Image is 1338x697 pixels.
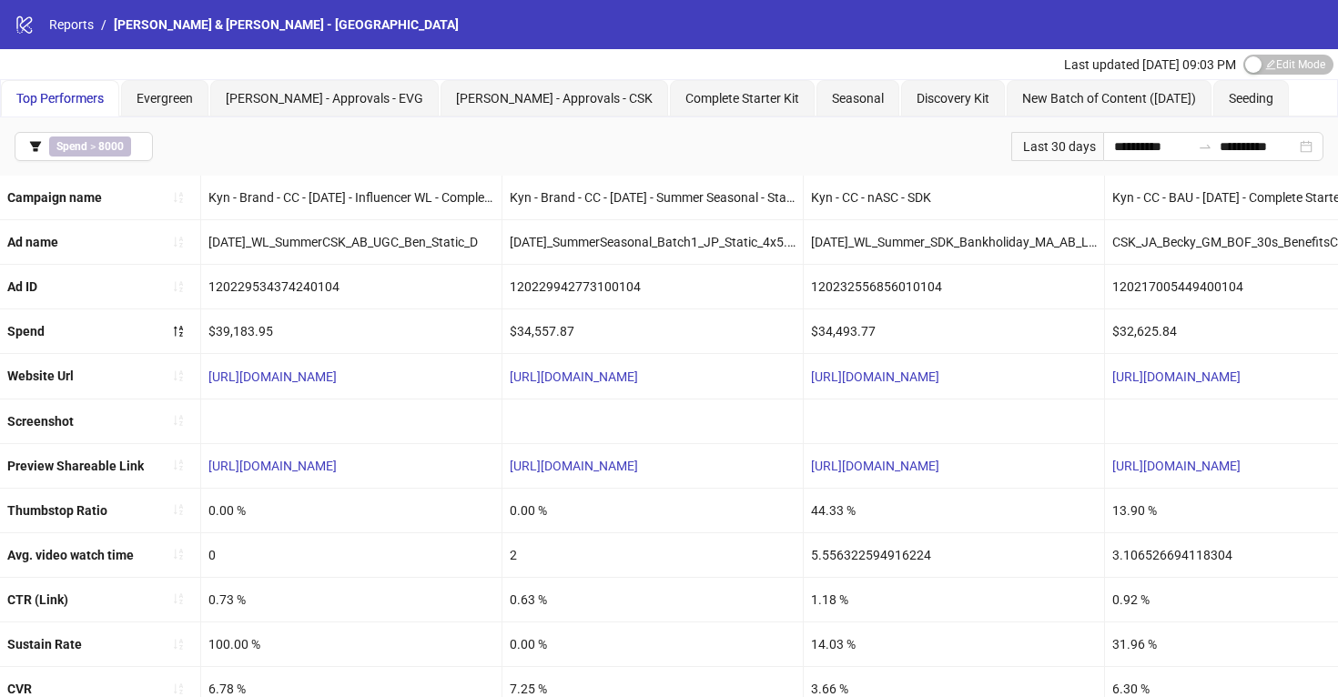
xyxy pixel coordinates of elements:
span: New Batch of Content ([DATE]) [1022,91,1196,106]
div: 44.33 % [804,489,1104,532]
div: 120229942773100104 [502,265,803,308]
span: sort-ascending [172,191,185,204]
div: 0.00 % [201,489,502,532]
a: [URL][DOMAIN_NAME] [811,459,939,473]
span: Seeding [1229,91,1273,106]
span: Discovery Kit [917,91,989,106]
div: 0 [201,533,502,577]
span: [PERSON_NAME] - Approvals - EVG [226,91,423,106]
span: Seasonal [832,91,884,106]
span: to [1198,139,1212,154]
span: sort-ascending [172,548,185,561]
div: 0.73 % [201,578,502,621]
span: sort-ascending [172,369,185,382]
b: CVR [7,682,32,696]
a: [URL][DOMAIN_NAME] [1112,369,1241,384]
div: Kyn - Brand - CC - [DATE] - Summer Seasonal - Standard Campaign [502,176,803,219]
b: Website Url [7,369,74,383]
span: filter [29,140,42,153]
button: Spend > 8000 [15,132,153,161]
div: 0.00 % [502,622,803,666]
div: $39,183.95 [201,309,502,353]
div: [DATE]_WL_Summer_SDK_Bankholiday_MA_AB_Louise_TOFU_Hacks_S315_4x5_Orig_A_v2 [804,220,1104,264]
div: 120232556856010104 [804,265,1104,308]
a: [URL][DOMAIN_NAME] [510,459,638,473]
span: > [49,136,131,157]
span: sort-ascending [172,459,185,471]
span: sort-ascending [172,414,185,427]
span: sort-ascending [172,682,185,695]
div: Kyn - CC - nASC - SDK [804,176,1104,219]
div: $34,493.77 [804,309,1104,353]
a: [URL][DOMAIN_NAME] [208,369,337,384]
span: sort-ascending [172,280,185,293]
span: sort-ascending [172,503,185,516]
b: Spend [7,324,45,338]
div: 1.18 % [804,578,1104,621]
b: Campaign name [7,190,102,205]
span: sort-ascending [172,592,185,605]
b: Ad name [7,235,58,249]
b: Avg. video watch time [7,548,134,562]
a: Reports [46,15,97,35]
b: CTR (Link) [7,592,68,607]
span: sort-ascending [172,638,185,651]
li: / [101,15,106,35]
b: Ad ID [7,279,37,294]
a: [URL][DOMAIN_NAME] [1112,459,1241,473]
div: 2 [502,533,803,577]
div: 0.00 % [502,489,803,532]
b: 8000 [98,140,124,153]
div: 0.63 % [502,578,803,621]
span: Complete Starter Kit [685,91,799,106]
span: swap-right [1198,139,1212,154]
div: [DATE]_WL_SummerCSK_AB_UGC_Ben_Static_D [201,220,502,264]
a: [URL][DOMAIN_NAME] [208,459,337,473]
b: Sustain Rate [7,637,82,652]
span: Evergreen [137,91,193,106]
b: Thumbstop Ratio [7,503,107,518]
div: 5.556322594916224 [804,533,1104,577]
div: Last 30 days [1011,132,1103,161]
a: [URL][DOMAIN_NAME] [811,369,939,384]
div: Kyn - Brand - CC - [DATE] - Influencer WL - Complete [201,176,502,219]
div: [DATE]_SummerSeasonal_Batch1_JP_Static_4x5.v10.jpg [502,220,803,264]
div: 100.00 % [201,622,502,666]
div: 14.03 % [804,622,1104,666]
span: [PERSON_NAME] - Approvals - CSK [456,91,653,106]
b: Preview Shareable Link [7,459,144,473]
div: 120229534374240104 [201,265,502,308]
b: Screenshot [7,414,74,429]
b: Spend [56,140,87,153]
span: Last updated [DATE] 09:03 PM [1064,57,1236,72]
span: [PERSON_NAME] & [PERSON_NAME] - [GEOGRAPHIC_DATA] [114,17,459,32]
a: [URL][DOMAIN_NAME] [510,369,638,384]
div: $34,557.87 [502,309,803,353]
span: sort-ascending [172,236,185,248]
span: sort-descending [172,325,185,338]
span: Top Performers [16,91,104,106]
